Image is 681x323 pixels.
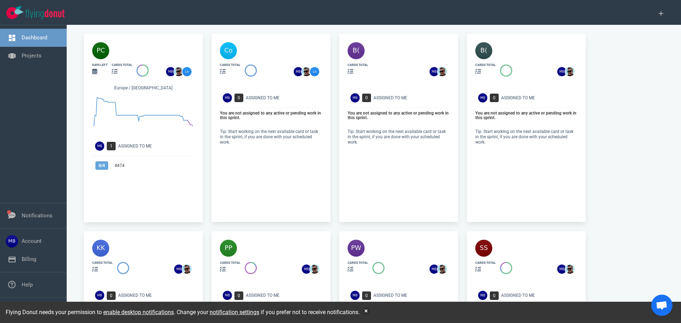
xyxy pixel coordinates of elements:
img: 26 [310,264,319,274]
img: Avatar [95,141,104,151]
img: 40 [348,42,365,59]
a: Account [22,238,41,244]
div: cards total [112,63,132,67]
div: cards total [92,261,113,265]
p: Tip: Start working on the next available card or task in the sprint, if you are done with your sc... [220,129,322,145]
img: 40 [92,240,109,257]
span: 1 [107,142,116,150]
span: 0 [234,291,243,300]
span: 0 / 4 [95,161,108,170]
img: 40 [92,42,109,59]
div: cards total [475,63,496,67]
img: Avatar [223,291,232,300]
div: Assigned To Me [501,95,582,101]
a: Projects [22,52,41,59]
img: Avatar [350,93,360,102]
img: 26 [302,264,311,274]
div: Assigned To Me [118,292,199,299]
img: Flying Donut text logo [26,9,65,19]
img: Avatar [478,291,487,300]
span: Flying Donut needs your permission to [6,309,174,316]
div: cards total [348,63,368,67]
p: Tip: Start working on the next available card or task in the sprint, if you are done with your sc... [348,129,450,145]
div: Assigned To Me [246,95,326,101]
a: Billing [22,256,36,262]
img: 40 [220,240,237,257]
img: 26 [294,67,303,76]
img: 26 [565,67,575,76]
a: Dashboard [22,34,47,41]
div: Assigned To Me [246,292,326,299]
img: 26 [310,67,319,76]
span: 0 [362,94,371,102]
div: Open de chat [651,295,672,316]
img: 26 [557,264,566,274]
img: 40 [348,240,365,257]
div: cards total [475,261,496,265]
img: 26 [174,67,183,76]
a: #474 [115,163,124,168]
img: 40 [220,42,237,59]
img: 26 [438,264,447,274]
div: Europe / [GEOGRAPHIC_DATA] [92,85,194,93]
img: 26 [302,67,311,76]
span: . Change your if you prefer not to receive notifications. [174,309,360,316]
span: 0 [234,94,243,102]
img: 26 [174,264,183,274]
a: Notifications [22,212,52,219]
img: 26 [182,264,192,274]
img: 26 [182,67,192,76]
span: 0 [490,94,499,102]
img: 26 [557,67,566,76]
a: Help [22,282,33,288]
img: 26 [565,264,575,274]
img: 26 [438,67,447,76]
img: 26 [166,67,175,76]
span: 0 [490,291,499,300]
div: Assigned To Me [501,292,582,299]
p: You are not assigned to any active or pending work in this sprint. [475,111,577,121]
p: Tip: Start working on the next available card or task in the sprint, if you are done with your sc... [475,129,577,145]
div: Assigned To Me [373,95,454,101]
span: 0 [107,291,116,300]
a: notification settings [210,309,259,316]
img: Avatar [95,291,104,300]
span: 0 [362,291,371,300]
p: You are not assigned to any active or pending work in this sprint. [348,111,450,121]
div: cards total [348,261,368,265]
div: Assigned To Me [118,143,199,149]
div: cards total [220,261,240,265]
img: 26 [430,67,439,76]
div: cards total [220,63,240,67]
a: enable desktop notifications [103,309,174,316]
img: 40 [475,42,492,59]
img: Avatar [478,93,487,102]
div: days left [92,63,107,67]
img: Avatar [350,291,360,300]
img: Avatar [223,93,232,102]
img: 40 [475,240,492,257]
div: Assigned To Me [373,292,454,299]
img: 26 [430,264,439,274]
p: You are not assigned to any active or pending work in this sprint. [220,111,322,121]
